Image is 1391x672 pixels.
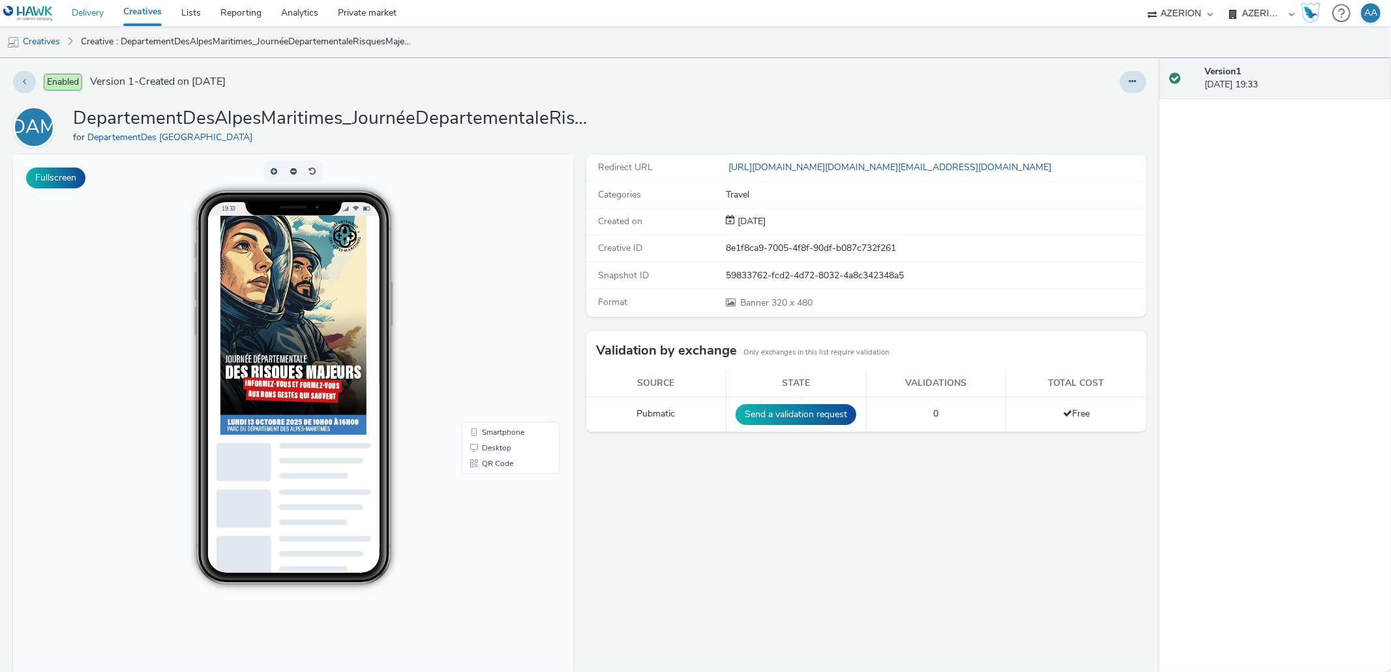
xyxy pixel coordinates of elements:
li: Smartphone [451,270,544,285]
th: Source [586,370,726,397]
div: DAM [12,109,57,145]
li: QR Code [451,301,544,317]
span: Created on [598,215,642,227]
img: mobile [7,36,20,49]
div: 59833762-fcd2-4d72-8032-4a8c342348a5 [726,269,1144,282]
small: Only exchanges in this list require validation [743,347,889,358]
li: Desktop [451,285,544,301]
a: DepartementDes [GEOGRAPHIC_DATA] [87,131,258,143]
img: undefined Logo [3,5,53,22]
span: Categories [598,188,641,201]
a: Creative : DepartementDesAlpesMaritimes_JournéeDepartementaleRisquesMajeurs_Oct2025_INTER [74,26,422,57]
span: Format [598,296,627,308]
a: DAM [13,121,60,133]
span: 320 x 480 [739,297,813,309]
button: Fullscreen [26,168,85,188]
div: AA [1364,3,1377,23]
button: Send a validation request [736,404,856,425]
img: Advertisement preview [207,61,353,280]
span: Redirect URL [598,161,653,173]
h1: DepartementDesAlpesMaritimes_JournéeDepartementaleRisquesMajeurs_Oct2025_INTER [73,106,595,131]
div: [DATE] 19:33 [1204,65,1381,92]
div: Creation 03 October 2025, 19:33 [735,215,766,228]
span: Enabled [44,74,82,91]
img: Hawk Academy [1301,3,1321,23]
h3: Validation by exchange [596,341,737,360]
span: 19:33 [208,50,222,57]
span: 0 [933,407,938,420]
a: Hawk Academy [1301,3,1326,23]
th: Validations [866,370,1006,397]
span: Desktop [469,289,498,297]
div: Travel [726,188,1144,201]
a: [URL][DOMAIN_NAME][DOMAIN_NAME][EMAIL_ADDRESS][DOMAIN_NAME] [726,161,1056,173]
th: State [726,370,866,397]
strong: Version 1 [1204,65,1241,78]
span: [DATE] [735,215,766,227]
span: Creative ID [598,242,642,254]
span: QR Code [469,305,500,313]
span: Smartphone [469,274,511,282]
th: Total cost [1006,370,1146,397]
span: for [73,131,87,143]
span: Banner [740,297,771,309]
div: 8e1f8ca9-7005-4f8f-90df-b087c732f261 [726,242,1144,255]
span: Snapshot ID [598,269,649,282]
td: Pubmatic [586,397,726,431]
span: Version 1 - Created on [DATE] [90,74,226,89]
span: Free [1063,407,1090,420]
